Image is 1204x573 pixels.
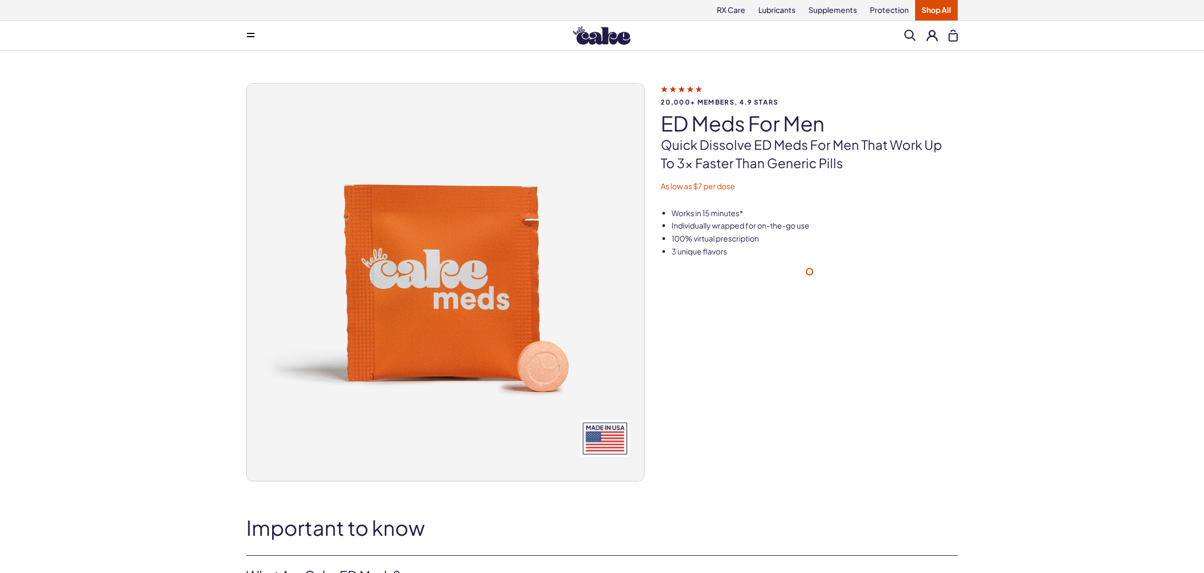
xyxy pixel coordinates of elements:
[672,220,958,231] li: Individually wrapped for on-the-go use
[247,84,644,481] img: ED Meds for Men
[573,26,631,45] img: Hello Cake
[661,84,958,106] a: 20,000+ members, 4.9 stars
[661,99,958,106] span: 20,000+ members, 4.9 stars
[672,246,958,257] li: 3 unique flavors
[661,136,958,172] p: Quick dissolve ED Meds for men that work up to 3x faster than generic pills
[672,208,958,219] li: Works in 15 minutes*
[246,516,958,539] h2: Important to know
[661,112,958,135] h1: ED Meds for Men
[661,181,958,192] p: As low as $7 per dose
[672,233,958,244] li: 100% virtual prescription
